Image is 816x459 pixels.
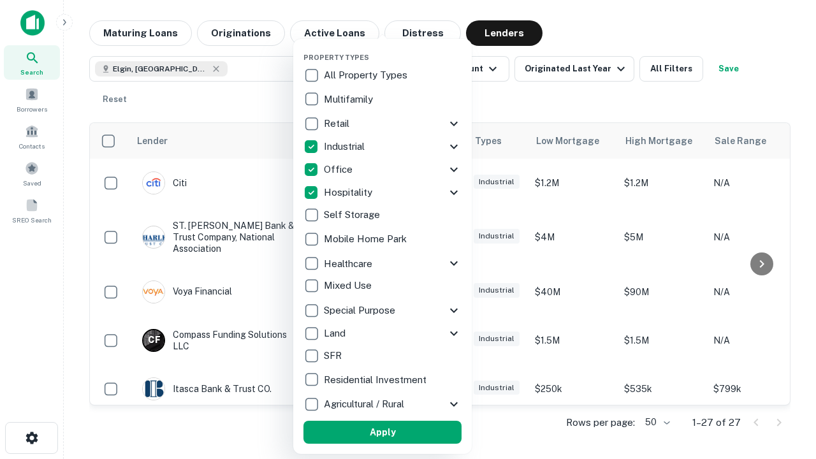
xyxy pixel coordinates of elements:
[303,135,462,158] div: Industrial
[303,158,462,181] div: Office
[324,207,382,222] p: Self Storage
[324,348,344,363] p: SFR
[324,116,352,131] p: Retail
[324,162,355,177] p: Office
[303,393,462,416] div: Agricultural / Rural
[303,54,369,61] span: Property Types
[324,256,375,272] p: Healthcare
[303,181,462,204] div: Hospitality
[324,326,348,341] p: Land
[303,252,462,275] div: Healthcare
[324,231,409,247] p: Mobile Home Park
[324,92,375,107] p: Multifamily
[324,185,375,200] p: Hospitality
[752,316,816,377] iframe: Chat Widget
[324,139,367,154] p: Industrial
[324,278,374,293] p: Mixed Use
[324,372,429,388] p: Residential Investment
[303,421,462,444] button: Apply
[324,397,407,412] p: Agricultural / Rural
[303,112,462,135] div: Retail
[324,68,410,83] p: All Property Types
[303,299,462,322] div: Special Purpose
[303,322,462,345] div: Land
[324,303,398,318] p: Special Purpose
